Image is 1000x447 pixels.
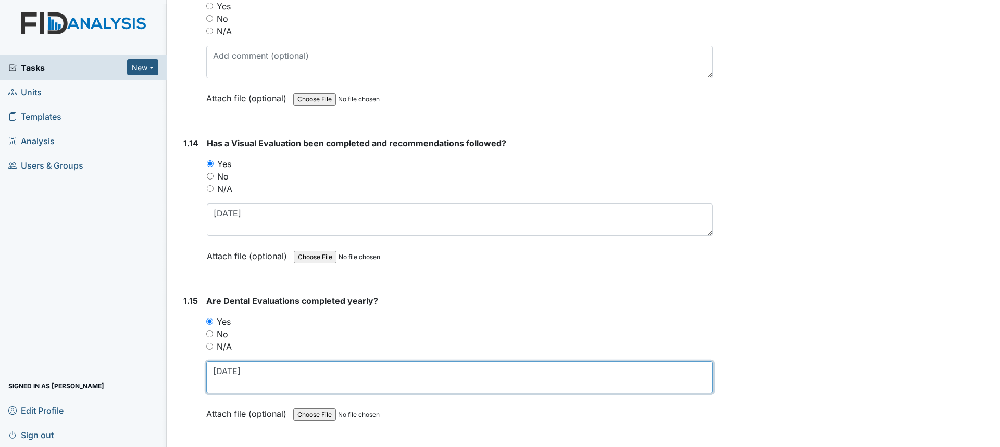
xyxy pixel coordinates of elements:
[183,295,198,307] label: 1.15
[207,185,214,192] input: N/A
[8,378,104,394] span: Signed in as [PERSON_NAME]
[206,296,378,306] span: Are Dental Evaluations completed yearly?
[206,28,213,34] input: N/A
[217,315,231,328] label: Yes
[206,86,291,105] label: Attach file (optional)
[8,84,42,100] span: Units
[206,343,213,350] input: N/A
[207,173,214,180] input: No
[217,25,232,37] label: N/A
[8,108,61,124] span: Templates
[217,183,232,195] label: N/A
[183,137,198,149] label: 1.14
[206,330,213,337] input: No
[206,402,291,420] label: Attach file (optional)
[8,427,54,443] span: Sign out
[207,244,291,262] label: Attach file (optional)
[217,170,229,183] label: No
[207,138,506,148] span: Has a Visual Evaluation been completed and recommendations followed?
[206,3,213,9] input: Yes
[217,328,228,340] label: No
[217,158,231,170] label: Yes
[127,59,158,75] button: New
[8,157,83,173] span: Users & Groups
[207,160,214,167] input: Yes
[206,318,213,325] input: Yes
[8,402,64,418] span: Edit Profile
[217,12,228,25] label: No
[217,340,232,353] label: N/A
[8,133,55,149] span: Analysis
[8,61,127,74] a: Tasks
[206,15,213,22] input: No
